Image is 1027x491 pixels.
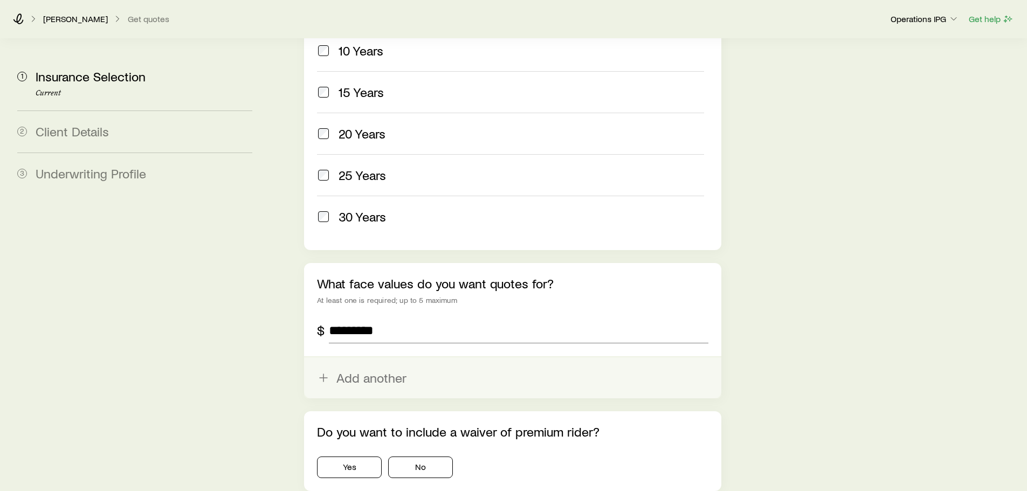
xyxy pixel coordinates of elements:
label: What face values do you want quotes for? [317,275,554,291]
button: Get quotes [127,14,170,24]
p: [PERSON_NAME] [43,13,108,24]
input: 30 Years [318,211,329,222]
span: Underwriting Profile [36,165,146,181]
button: No [388,457,453,478]
p: Do you want to include a waiver of premium rider? [317,424,708,439]
span: 20 Years [339,126,385,141]
input: 15 Years [318,87,329,98]
span: 1 [17,72,27,81]
span: 3 [17,169,27,178]
button: Add another [304,357,721,398]
span: 25 Years [339,168,386,183]
input: 20 Years [318,128,329,139]
span: Client Details [36,123,109,139]
p: Operations IPG [891,13,959,24]
div: $ [317,323,325,338]
p: Current [36,89,252,98]
span: Insurance Selection [36,68,146,84]
span: 10 Years [339,43,383,58]
button: Get help [968,13,1014,25]
button: Yes [317,457,382,478]
input: 25 Years [318,170,329,181]
span: 15 Years [339,85,384,100]
button: Operations IPG [890,13,960,26]
span: 30 Years [339,209,386,224]
span: 2 [17,127,27,136]
input: 10 Years [318,45,329,56]
div: At least one is required; up to 5 maximum [317,296,708,305]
